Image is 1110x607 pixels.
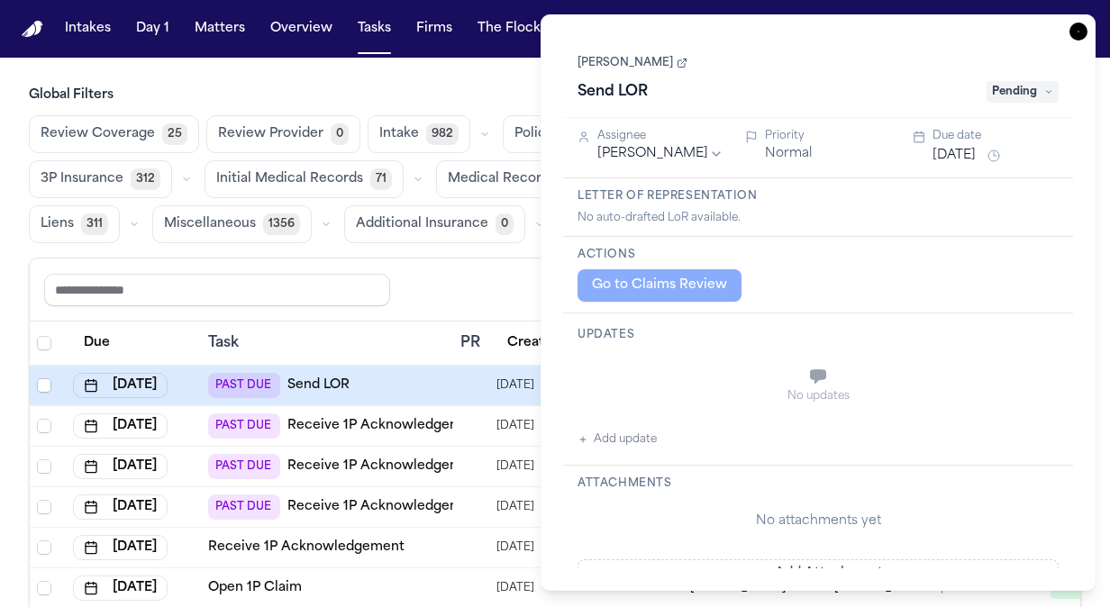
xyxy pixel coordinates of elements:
[263,13,340,45] button: Overview
[350,13,398,45] button: Tasks
[578,211,1059,225] div: No auto-drafted LoR available.
[29,160,172,198] button: 3P Insurance312
[597,129,723,143] div: Assignee
[356,215,488,233] span: Additional Insurance
[152,205,312,243] button: Miscellaneous1356
[205,160,404,198] button: Initial Medical Records71
[263,213,300,235] span: 1356
[162,123,187,145] span: 25
[570,77,655,106] h1: Send LOR
[41,215,74,233] span: Liens
[81,213,108,235] span: 311
[29,115,199,153] button: Review Coverage25
[578,429,657,450] button: Add update
[578,56,687,70] a: [PERSON_NAME]
[933,129,1059,143] div: Due date
[368,115,470,153] button: Intake982
[344,205,525,243] button: Additional Insurance0
[29,205,120,243] button: Liens311
[129,13,177,45] button: Day 1
[578,248,1059,262] h3: Actions
[933,147,976,165] button: [DATE]
[578,189,1059,204] h3: Letter of Representation
[578,389,1059,403] div: No updates
[206,115,360,153] button: Review Provider0
[29,86,1081,104] h3: Global Filters
[164,215,256,233] span: Miscellaneous
[578,476,1059,491] h3: Attachments
[578,559,1059,588] button: Add Attachment
[426,123,459,145] span: 982
[41,125,155,143] span: Review Coverage
[983,145,1005,167] button: Snooze task
[409,13,459,45] button: Firms
[987,81,1059,103] span: Pending
[765,145,812,163] button: Normal
[22,21,43,38] img: Finch Logo
[514,125,701,143] span: Police Report & Investigation
[436,160,606,198] button: Medical Records724
[370,168,392,190] span: 71
[448,170,556,188] span: Medical Records
[496,213,514,235] span: 0
[22,21,43,38] a: Home
[187,13,252,45] button: Matters
[58,13,118,45] button: Intakes
[41,170,123,188] span: 3P Insurance
[379,125,419,143] span: Intake
[218,125,323,143] span: Review Provider
[216,170,363,188] span: Initial Medical Records
[503,115,752,153] button: Police Report & Investigation355
[578,512,1059,530] div: No attachments yet
[331,123,349,145] span: 0
[470,13,548,45] button: The Flock
[578,328,1059,342] h3: Updates
[131,168,160,190] span: 312
[765,129,891,143] div: Priority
